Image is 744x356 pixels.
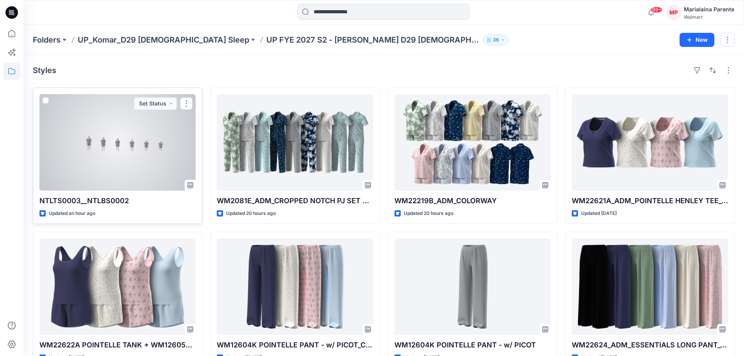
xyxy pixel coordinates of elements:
[33,34,61,45] a: Folders
[667,5,681,20] div: MP
[39,238,196,335] a: WM22622A POINTELLE TANK + WM12605K POINTELLE SHORT -w- PICOT_COLORWAY
[651,7,662,13] span: 99+
[493,36,499,44] p: 36
[266,34,480,45] p: UP FYE 2027 S2 - [PERSON_NAME] D29 [DEMOGRAPHIC_DATA] Sleepwear
[684,5,734,14] div: Marialaina Parente
[572,238,728,335] a: WM22624_ADM_ESSENTIALS LONG PANT_COLORWAY
[404,209,453,218] p: Updated 20 hours ago
[394,340,551,351] p: WM12604K POINTELLE PANT - w/ PICOT
[39,94,196,191] a: NTLTS0003__NTLBS0002
[680,33,714,47] button: New
[394,238,551,335] a: WM12604K POINTELLE PANT - w/ PICOT
[572,340,728,351] p: WM22624_ADM_ESSENTIALS LONG PANT_COLORWAY
[217,340,373,351] p: WM12604K POINTELLE PANT - w/ PICOT_COLORWAY
[217,195,373,206] p: WM2081E_ADM_CROPPED NOTCH PJ SET w/ STRAIGHT HEM TOP_COLORWAY
[78,34,249,45] a: UP_Komar_D29 [DEMOGRAPHIC_DATA] Sleep
[572,195,728,206] p: WM22621A_ADM_POINTELLE HENLEY TEE_COLORWAY
[39,195,196,206] p: NTLTS0003__NTLBS0002
[581,209,617,218] p: Updated [DATE]
[217,238,373,335] a: WM12604K POINTELLE PANT - w/ PICOT_COLORWAY
[33,66,56,75] h4: Styles
[394,94,551,191] a: WM22219B_ADM_COLORWAY
[39,340,196,351] p: WM22622A POINTELLE TANK + WM12605K POINTELLE SHORT -w- PICOT_COLORWAY
[49,209,95,218] p: Updated an hour ago
[684,14,734,20] div: Walmart
[394,195,551,206] p: WM22219B_ADM_COLORWAY
[572,94,728,191] a: WM22621A_ADM_POINTELLE HENLEY TEE_COLORWAY
[226,209,276,218] p: Updated 20 hours ago
[483,34,509,45] button: 36
[217,94,373,191] a: WM2081E_ADM_CROPPED NOTCH PJ SET w/ STRAIGHT HEM TOP_COLORWAY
